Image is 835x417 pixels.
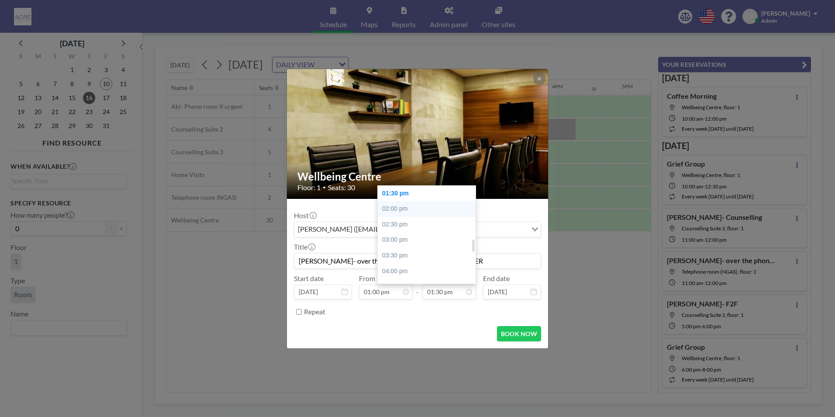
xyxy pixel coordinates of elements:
[294,243,314,251] label: Title
[294,222,541,237] div: Search for option
[294,211,316,220] label: Host
[359,274,375,283] label: From
[296,224,476,235] span: [PERSON_NAME] ([EMAIL_ADDRESS][DOMAIN_NAME])
[294,254,541,268] input: Abi's reservation
[497,326,541,341] button: BOOK NOW
[476,224,526,235] input: Search for option
[378,248,480,264] div: 03:30 pm
[378,186,480,202] div: 01:30 pm
[297,183,321,192] span: Floor: 1
[378,264,480,279] div: 04:00 pm
[323,184,326,191] span: •
[378,279,480,295] div: 04:30 pm
[297,170,538,183] h2: Wellbeing Centre
[328,183,355,192] span: Seats: 30
[483,274,510,283] label: End date
[287,46,549,221] img: 537.jpg
[378,232,480,248] div: 03:00 pm
[416,277,419,296] span: -
[378,201,480,217] div: 02:00 pm
[304,307,325,316] label: Repeat
[378,217,480,233] div: 02:30 pm
[294,274,324,283] label: Start date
